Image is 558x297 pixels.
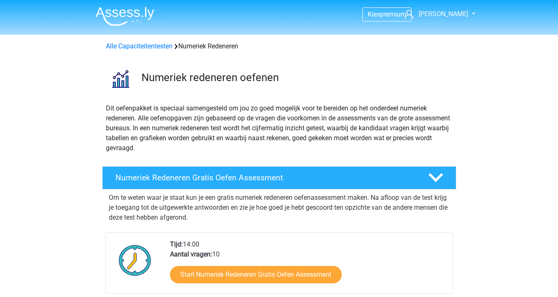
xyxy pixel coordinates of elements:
[170,240,183,248] b: Tijd:
[170,266,342,283] a: Start Numeriek Redeneren Gratis Oefen Assessment
[380,10,406,18] span: premium
[96,7,154,26] img: Assessly
[106,103,453,153] p: Dit oefenpakket is speciaal samengesteld om jou zo goed mogelijk voor te bereiden op het onderdee...
[109,193,450,223] p: Om te weten waar je staat kun je een gratis numeriek redeneren oefenassessment maken. Na afloop v...
[164,240,452,293] div: 14:00 10
[363,9,411,20] a: Kiespremium
[103,61,138,96] img: numeriek redeneren
[115,173,415,182] h4: Numeriek Redeneren Gratis Oefen Assessment
[368,10,380,18] span: Kies
[103,41,456,51] div: Numeriek Redeneren
[114,240,156,281] img: Klok
[170,250,212,258] b: Aantal vragen:
[99,166,460,189] a: Numeriek Redeneren Gratis Oefen Assessment
[106,42,172,50] a: Alle Capaciteitentesten
[419,10,468,18] span: [PERSON_NAME]
[141,71,450,84] h3: Numeriek redeneren oefenen
[401,9,469,19] a: [PERSON_NAME]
